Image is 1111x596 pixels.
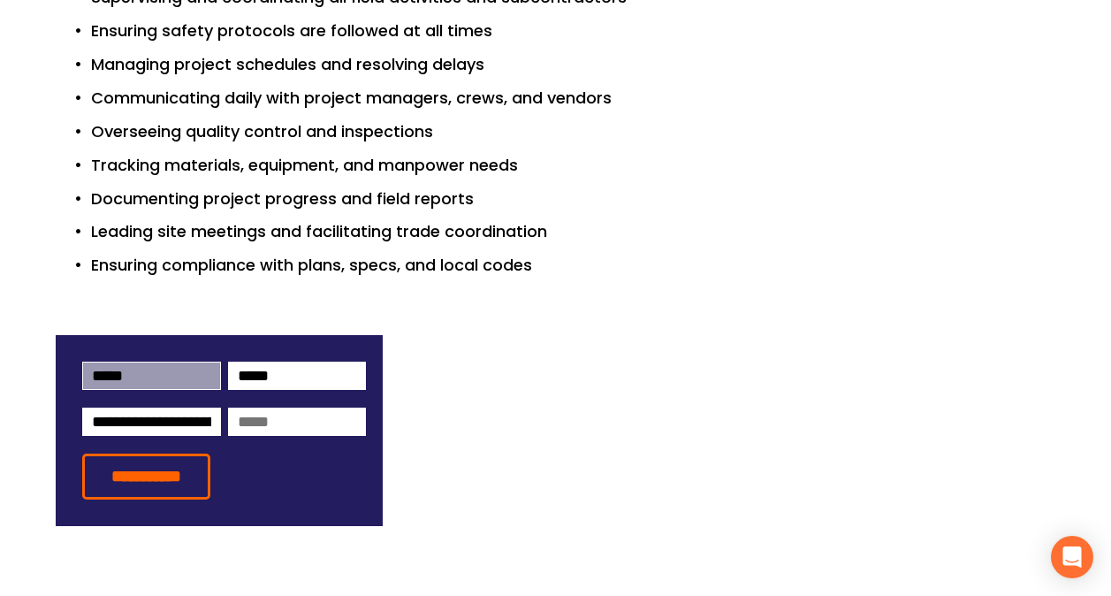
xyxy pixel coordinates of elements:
[91,187,1055,212] p: Documenting project progress and field reports
[91,86,1055,111] p: Communicating daily with project managers, crews, and vendors
[91,119,1055,145] p: Overseeing quality control and inspections
[91,19,1055,44] p: Ensuring safety protocols are followed at all times
[91,219,1055,245] p: Leading site meetings and facilitating trade coordination
[91,52,1055,78] p: Managing project schedules and resolving delays
[91,153,1055,179] p: Tracking materials, equipment, and manpower needs
[91,253,1055,279] p: Ensuring compliance with plans, specs, and local codes
[1051,536,1093,578] div: Open Intercom Messenger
